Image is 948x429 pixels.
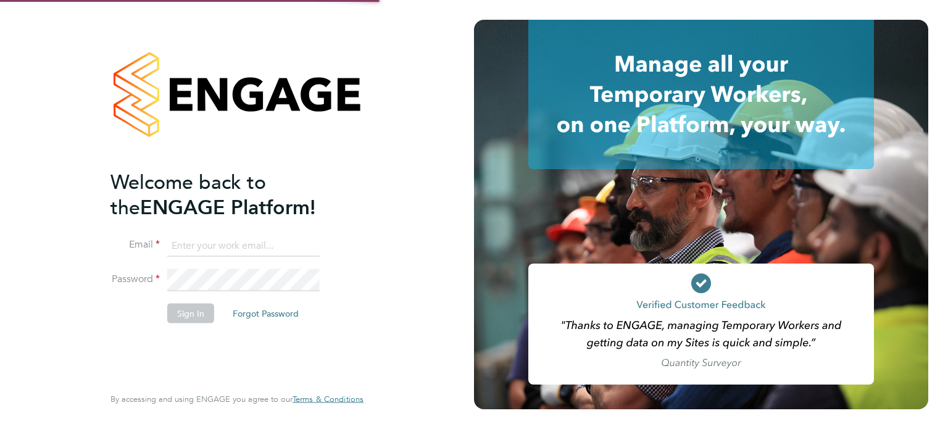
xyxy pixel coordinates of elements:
[110,273,160,286] label: Password
[167,304,214,323] button: Sign In
[167,235,320,257] input: Enter your work email...
[110,238,160,251] label: Email
[110,394,364,404] span: By accessing and using ENGAGE you agree to our
[293,394,364,404] a: Terms & Conditions
[223,304,309,323] button: Forgot Password
[110,170,266,219] span: Welcome back to the
[293,394,364,404] span: Terms & Conditions
[110,169,351,220] h2: ENGAGE Platform!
